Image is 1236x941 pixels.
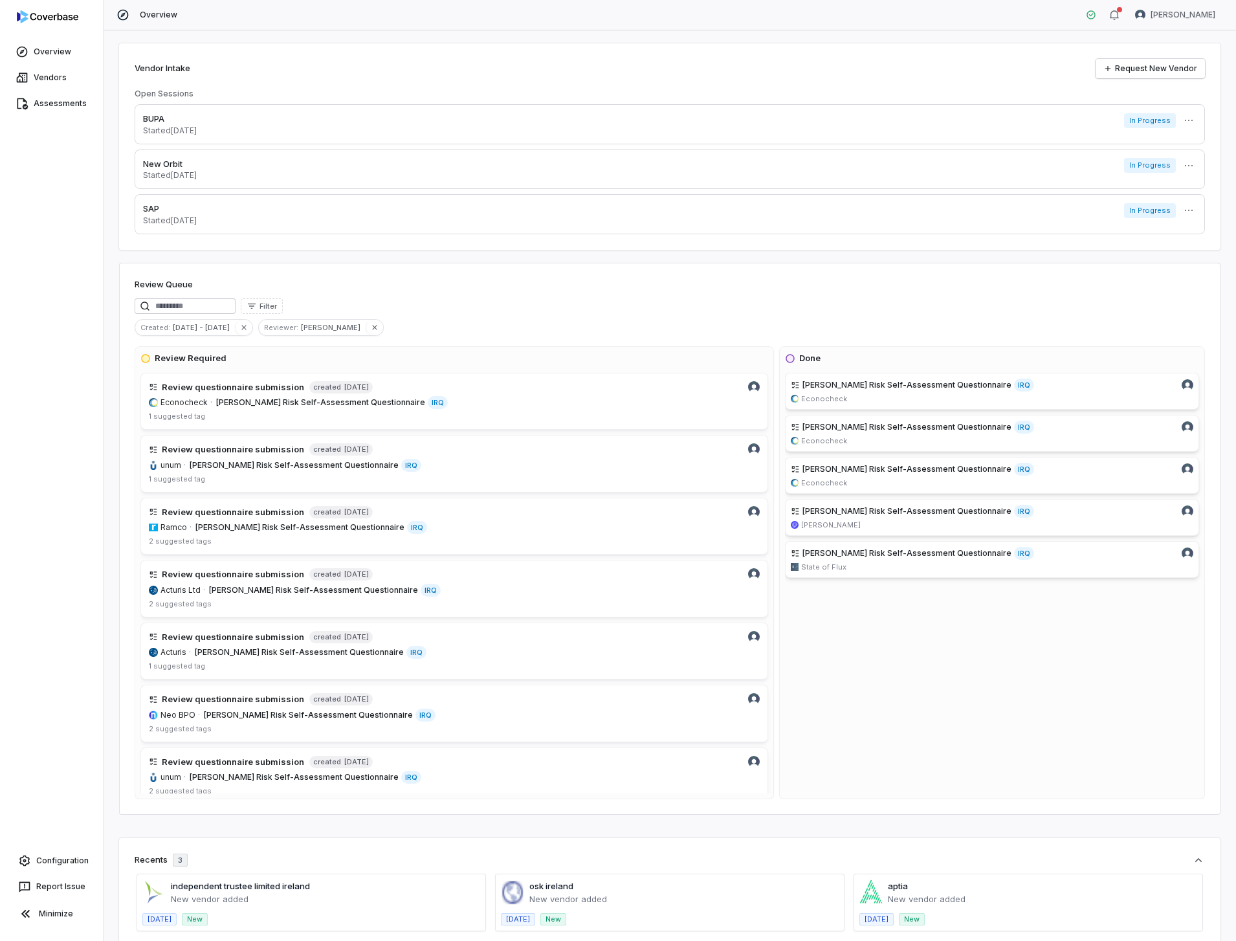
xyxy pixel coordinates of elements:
[149,474,205,483] span: 1 suggested tag
[189,647,191,658] span: ·
[313,382,341,392] span: created
[173,322,235,333] span: [DATE] - [DATE]
[149,537,212,546] span: 2 suggested tags
[407,521,427,534] span: IRQ
[143,158,197,171] p: New Orbit
[195,647,404,658] span: [PERSON_NAME] Risk Self-Assessment Questionnaire
[401,771,421,784] span: IRQ
[1014,463,1034,476] span: IRQ
[313,570,341,579] span: created
[203,585,205,595] span: ·
[801,562,846,572] span: State of Flux
[748,631,760,643] img: Verity Billson avatar
[801,520,861,530] span: [PERSON_NAME]
[785,541,1199,578] a: [PERSON_NAME] Risk Self-Assessment QuestionnaireIRQVerity Billson avatarstateofflux.co.ukState of...
[162,693,304,706] h4: Review questionnaire submission
[748,443,760,455] img: Verity Billson avatar
[1135,10,1145,20] img: Verity Billson avatar
[149,599,212,608] span: 2 suggested tags
[1182,463,1193,475] img: Verity Billson avatar
[178,856,182,865] span: 3
[160,522,187,533] span: Ramco
[135,854,1205,867] button: Recents3
[149,786,212,795] span: 2 suggested tags
[1182,421,1193,433] img: Verity Billson avatar
[406,646,426,659] span: IRQ
[143,126,197,136] p: Started [DATE]
[140,435,768,493] a: Verity Billson avatarReview questionnaire submissioncreated[DATE]unum.comunum·[PERSON_NAME] Risk ...
[801,394,847,404] span: Econocheck
[135,89,193,99] h3: Open Sessions
[5,875,98,898] button: Report Issue
[143,203,197,216] p: SAP
[140,10,177,20] span: Overview
[1014,379,1034,392] span: IRQ
[190,772,399,782] span: [PERSON_NAME] Risk Self-Assessment Questionnaire
[209,585,418,595] span: [PERSON_NAME] Risk Self-Assessment Questionnaire
[344,445,369,454] span: [DATE]
[149,724,212,733] span: 2 suggested tags
[344,757,369,767] span: [DATE]
[162,568,304,581] h4: Review questionnaire submission
[160,710,195,720] span: Neo BPO
[210,397,212,408] span: ·
[171,881,310,891] a: independent trustee limited ireland
[1127,5,1223,25] button: Verity Billson avatar[PERSON_NAME]
[785,457,1199,494] a: [PERSON_NAME] Risk Self-Assessment QuestionnaireIRQVerity Billson avatareconocheck.comEconocheck
[1182,379,1193,391] img: Verity Billson avatar
[1182,505,1193,517] img: Verity Billson avatar
[190,460,399,470] span: [PERSON_NAME] Risk Self-Assessment Questionnaire
[344,382,369,392] span: [DATE]
[1096,59,1205,78] a: Request New Vendor
[259,322,301,333] span: Reviewer :
[313,445,341,454] span: created
[1124,203,1176,218] span: In Progress
[162,381,304,394] h4: Review questionnaire submission
[140,623,768,680] a: Verity Billson avatarReview questionnaire submissioncreated[DATE]acturis.comActuris·[PERSON_NAME]...
[1124,113,1176,128] span: In Progress
[313,757,341,767] span: created
[143,113,197,126] p: BUPA
[140,373,768,430] a: Verity Billson avatarReview questionnaire submissioncreated[DATE]econocheck.comEconocheck·[PERSON...
[259,302,277,311] span: Filter
[17,10,78,23] img: logo-D7KZi-bG.svg
[140,498,768,555] a: Verity Billson avatarReview questionnaire submissioncreated[DATE]ramco.comRamco·[PERSON_NAME] Ris...
[344,694,369,704] span: [DATE]
[799,352,821,365] h3: Done
[135,104,1205,144] a: BUPAStarted[DATE]In Progress
[149,412,205,421] span: 1 suggested tag
[184,772,186,782] span: ·
[160,585,201,595] span: Acturis Ltd
[401,459,421,472] span: IRQ
[785,373,1199,410] a: [PERSON_NAME] Risk Self-Assessment QuestionnaireIRQVerity Billson avatareconocheck.comEconocheck
[344,570,369,579] span: [DATE]
[313,694,341,704] span: created
[748,693,760,705] img: Verity Billson avatar
[1014,421,1034,434] span: IRQ
[748,381,760,393] img: Verity Billson avatar
[143,216,197,226] p: Started [DATE]
[344,632,369,642] span: [DATE]
[241,298,283,314] button: Filter
[162,756,304,769] h4: Review questionnaire submission
[802,422,1011,432] span: [PERSON_NAME] Risk Self-Assessment Questionnaire
[1182,548,1193,559] img: Verity Billson avatar
[802,380,1011,390] span: [PERSON_NAME] Risk Self-Assessment Questionnaire
[162,631,304,644] h4: Review questionnaire submission
[801,478,847,488] span: Econocheck
[162,443,304,456] h4: Review questionnaire submission
[143,170,197,181] p: Started [DATE]
[301,322,366,333] span: [PERSON_NAME]
[162,506,304,519] h4: Review questionnaire submission
[748,756,760,768] img: Verity Billson avatar
[140,560,768,617] a: Verity Billson avatarReview questionnaire submissioncreated[DATE]acturis.comActuris Ltd·[PERSON_N...
[415,709,436,722] span: IRQ
[135,854,188,867] div: Recents
[3,66,100,89] a: Vendors
[5,849,98,872] a: Configuration
[140,747,768,805] a: Verity Billson avatarReview questionnaire submissioncreated[DATE]unum.comunum·[PERSON_NAME] Risk ...
[888,881,908,891] a: aptia
[135,278,193,291] h1: Review Queue
[785,499,1199,536] a: [PERSON_NAME] Risk Self-Assessment QuestionnaireIRQVerity Billson avatarsykes.com[PERSON_NAME]
[3,92,100,115] a: Assessments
